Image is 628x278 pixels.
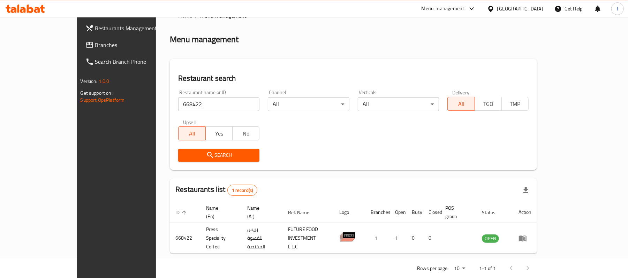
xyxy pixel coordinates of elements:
[80,20,182,37] a: Restaurants Management
[200,223,242,254] td: Press Speciality Coffee
[195,11,197,20] li: /
[268,97,349,111] div: All
[209,129,230,139] span: Yes
[178,73,529,84] h2: Restaurant search
[406,202,423,223] th: Busy
[501,97,529,111] button: TMP
[80,37,182,53] a: Branches
[497,5,543,13] div: [GEOGRAPHIC_DATA]
[406,223,423,254] td: 0
[479,264,496,273] p: 1-1 of 1
[200,11,247,20] span: Menu management
[228,187,257,194] span: 1 record(s)
[206,204,233,221] span: Name (En)
[617,5,618,13] span: l
[175,184,257,196] h2: Restaurants list
[183,119,196,124] label: Upsell
[447,97,475,111] button: All
[517,182,534,199] div: Export file
[178,97,259,111] input: Search for restaurant name or ID..
[475,97,502,111] button: TGO
[452,90,470,95] label: Delivery
[170,34,239,45] h2: Menu management
[358,97,439,111] div: All
[365,223,389,254] td: 1
[235,129,257,139] span: No
[184,151,254,160] span: Search
[178,126,205,140] button: All
[423,223,440,254] td: 0
[247,204,274,221] span: Name (Ar)
[81,95,125,105] a: Support.OpsPlatform
[513,202,537,223] th: Action
[417,264,448,273] p: Rows per page:
[389,202,406,223] th: Open
[334,202,365,223] th: Logo
[227,185,258,196] div: Total records count
[205,126,233,140] button: Yes
[288,208,319,217] span: Ref. Name
[445,204,468,221] span: POS group
[283,223,334,254] td: FUTURE FOOD INVESTMENT L.L.C
[365,202,389,223] th: Branches
[423,202,440,223] th: Closed
[505,99,526,109] span: TMP
[178,149,259,162] button: Search
[99,77,109,86] span: 1.0.0
[181,129,203,139] span: All
[95,24,176,32] span: Restaurants Management
[478,99,499,109] span: TGO
[81,88,113,98] span: Get support on:
[519,234,531,242] div: Menu
[389,223,406,254] td: 1
[95,57,176,66] span: Search Branch Phone
[242,223,282,254] td: بريس للقهوة المختصة
[451,263,468,274] div: Rows per page:
[422,5,464,13] div: Menu-management
[170,202,537,254] table: enhanced table
[80,53,182,70] a: Search Branch Phone
[95,41,176,49] span: Branches
[175,208,189,217] span: ID
[451,99,472,109] span: All
[81,77,98,86] span: Version:
[170,223,200,254] td: 668422
[482,208,505,217] span: Status
[339,228,357,246] img: Press Speciality Coffee
[232,126,259,140] button: No
[482,234,499,242] span: OPEN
